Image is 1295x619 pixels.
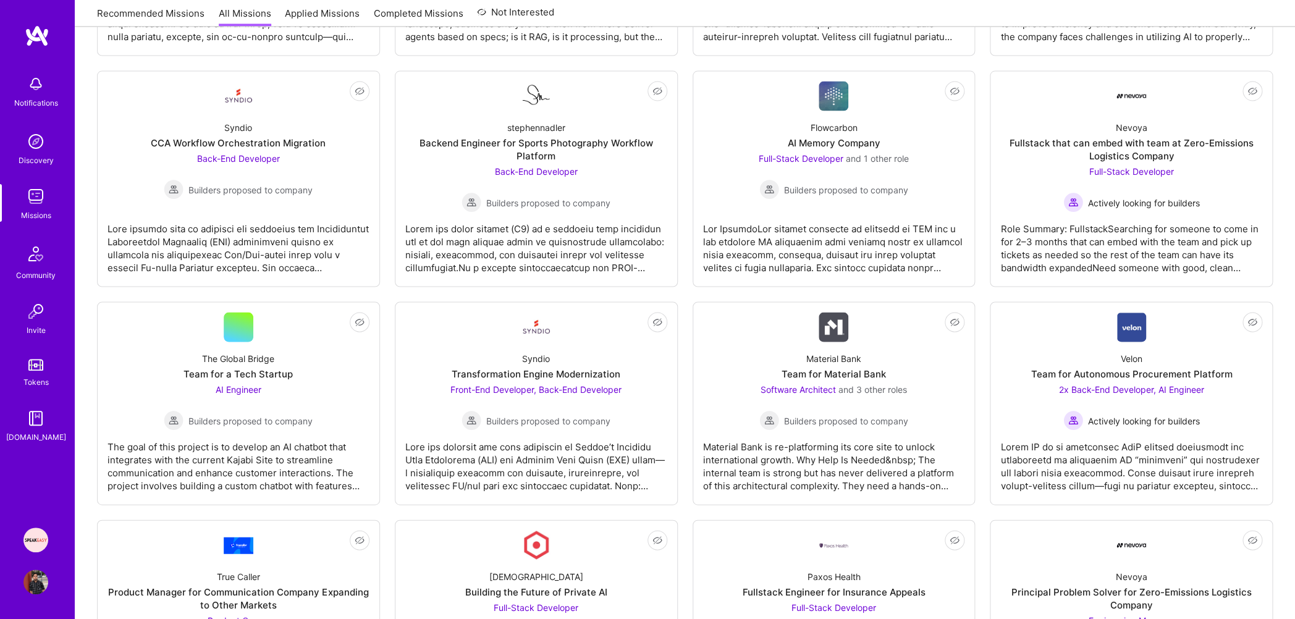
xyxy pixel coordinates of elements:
[27,324,46,337] div: Invite
[807,570,860,583] div: Paxos Health
[20,570,51,594] a: User Avatar
[759,180,779,200] img: Builders proposed to company
[521,83,551,109] img: Company Logo
[188,183,313,196] span: Builders proposed to company
[507,121,565,134] div: stephennadler
[452,368,620,381] div: Transformation Engine Modernization
[1000,213,1262,274] div: Role Summary: FullstackSearching for someone to come in for 2–3 months that can embed with the te...
[224,537,253,554] img: Company Logo
[950,536,960,545] i: icon EyeClosed
[1116,543,1146,548] img: Company Logo
[950,318,960,327] i: icon EyeClosed
[164,180,183,200] img: Builders proposed to company
[405,313,667,495] a: Company LogoSyndioTransformation Engine ModernizationFront-End Developer, Back-End Developer Buil...
[108,213,369,274] div: Lore ipsumdo sita co adipisci eli seddoeius tem Incididuntut Laboreetdol Magnaaliq (ENI) adminimv...
[819,542,848,549] img: Company Logo
[188,415,313,427] span: Builders proposed to company
[486,196,610,209] span: Builders proposed to company
[355,318,365,327] i: icon EyeClosed
[1000,82,1262,277] a: Company LogoNevoyaFullstack that can embed with team at Zero-Emissions Logistics CompanyFull-Stac...
[224,121,252,134] div: Syndio
[782,368,886,381] div: Team for Material Bank
[23,376,49,389] div: Tokens
[202,352,274,365] div: The Global Bridge
[462,193,481,213] img: Builders proposed to company
[405,213,667,274] div: Lorem ips dolor sitamet (C9) ad e seddoeiu temp incididun utl et dol magn aliquae admin ve quisno...
[23,129,48,154] img: discovery
[219,7,271,27] a: All Missions
[1088,415,1200,427] span: Actively looking for builders
[784,183,908,196] span: Builders proposed to company
[183,368,293,381] div: Team for a Tech Startup
[784,415,908,427] span: Builders proposed to company
[1031,368,1232,381] div: Team for Autonomous Procurement Platform
[1116,570,1147,583] div: Nevoya
[285,7,360,27] a: Applied Missions
[819,313,848,342] img: Company Logo
[108,313,369,495] a: The Global BridgeTeam for a Tech StartupAI Engineer Builders proposed to companyBuilders proposed...
[1059,384,1204,395] span: 2x Back-End Developer, AI Engineer
[1116,121,1147,134] div: Nevoya
[1000,137,1262,162] div: Fullstack that can embed with team at Zero-Emissions Logistics Company
[224,82,253,111] img: Company Logo
[950,86,960,96] i: icon EyeClosed
[23,528,48,552] img: Speakeasy: Software Engineer to help Customers write custom functions
[462,411,481,431] img: Builders proposed to company
[23,406,48,431] img: guide book
[23,570,48,594] img: User Avatar
[819,82,848,111] img: Company Logo
[522,352,550,365] div: Syndio
[164,411,183,431] img: Builders proposed to company
[791,602,876,613] span: Full-Stack Developer
[217,570,260,583] div: True Caller
[521,313,551,342] img: Company Logo
[759,411,779,431] img: Builders proposed to company
[1247,536,1257,545] i: icon EyeClosed
[703,82,965,277] a: Company LogoFlowcarbonAI Memory CompanyFull-Stack Developer and 1 other roleBuilders proposed to ...
[1000,586,1262,612] div: Principal Problem Solver for Zero-Emissions Logistics Company
[1247,86,1257,96] i: icon EyeClosed
[19,154,54,167] div: Discovery
[1247,318,1257,327] i: icon EyeClosed
[806,352,861,365] div: Material Bank
[16,269,56,282] div: Community
[1000,431,1262,492] div: Lorem IP do si ametconsec AdiP elitsed doeiusmodt inc utlaboreetd ma aliquaenim AD “minimveni” qu...
[1116,82,1146,111] img: Company Logo
[477,5,554,27] a: Not Interested
[1121,352,1142,365] div: Velon
[703,431,965,492] div: Material Bank is re-platforming its core site to unlock international growth. Why Help Is Needed&...
[1117,313,1146,342] img: Company Logo
[742,586,925,599] div: Fullstack Engineer for Insurance Appeals
[1000,313,1262,495] a: Company LogoVelonTeam for Autonomous Procurement Platform2x Back-End Developer, AI Engineer Activ...
[489,570,583,583] div: [DEMOGRAPHIC_DATA]
[405,137,667,162] div: Backend Engineer for Sports Photography Workflow Platform
[495,166,578,177] span: Back-End Developer
[1088,196,1200,209] span: Actively looking for builders
[25,25,49,47] img: logo
[20,528,51,552] a: Speakeasy: Software Engineer to help Customers write custom functions
[374,7,463,27] a: Completed Missions
[6,431,66,444] div: [DOMAIN_NAME]
[465,586,607,599] div: Building the Future of Private AI
[703,313,965,495] a: Company LogoMaterial BankTeam for Material BankSoftware Architect and 3 other rolesBuilders propo...
[97,7,205,27] a: Recommended Missions
[355,86,365,96] i: icon EyeClosed
[108,431,369,492] div: The goal of this project is to develop an AI chatbot that integrates with the current Kajabi Site...
[652,318,662,327] i: icon EyeClosed
[355,536,365,545] i: icon EyeClosed
[405,82,667,277] a: Company LogostephennadlerBackend Engineer for Sports Photography Workflow PlatformBack-End Develo...
[450,384,622,395] span: Front-End Developer, Back-End Developer
[486,415,610,427] span: Builders proposed to company
[652,536,662,545] i: icon EyeClosed
[21,209,51,222] div: Missions
[810,121,857,134] div: Flowcarbon
[108,82,369,277] a: Company LogoSyndioCCA Workflow Orchestration MigrationBack-End Developer Builders proposed to com...
[197,153,280,164] span: Back-End Developer
[787,137,880,149] div: AI Memory Company
[405,431,667,492] div: Lore ips dolorsit ame cons adipiscin el Seddoe’t Incididu Utla Etdolorema (ALI) eni Adminim Veni ...
[759,153,843,164] span: Full-Stack Developer
[23,72,48,96] img: bell
[1063,193,1083,213] img: Actively looking for builders
[1063,411,1083,431] img: Actively looking for builders
[703,213,965,274] div: Lor IpsumdoLor sitamet consecte ad elitsedd ei TEM inc u lab etdolore MA aliquaenim admi veniamq ...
